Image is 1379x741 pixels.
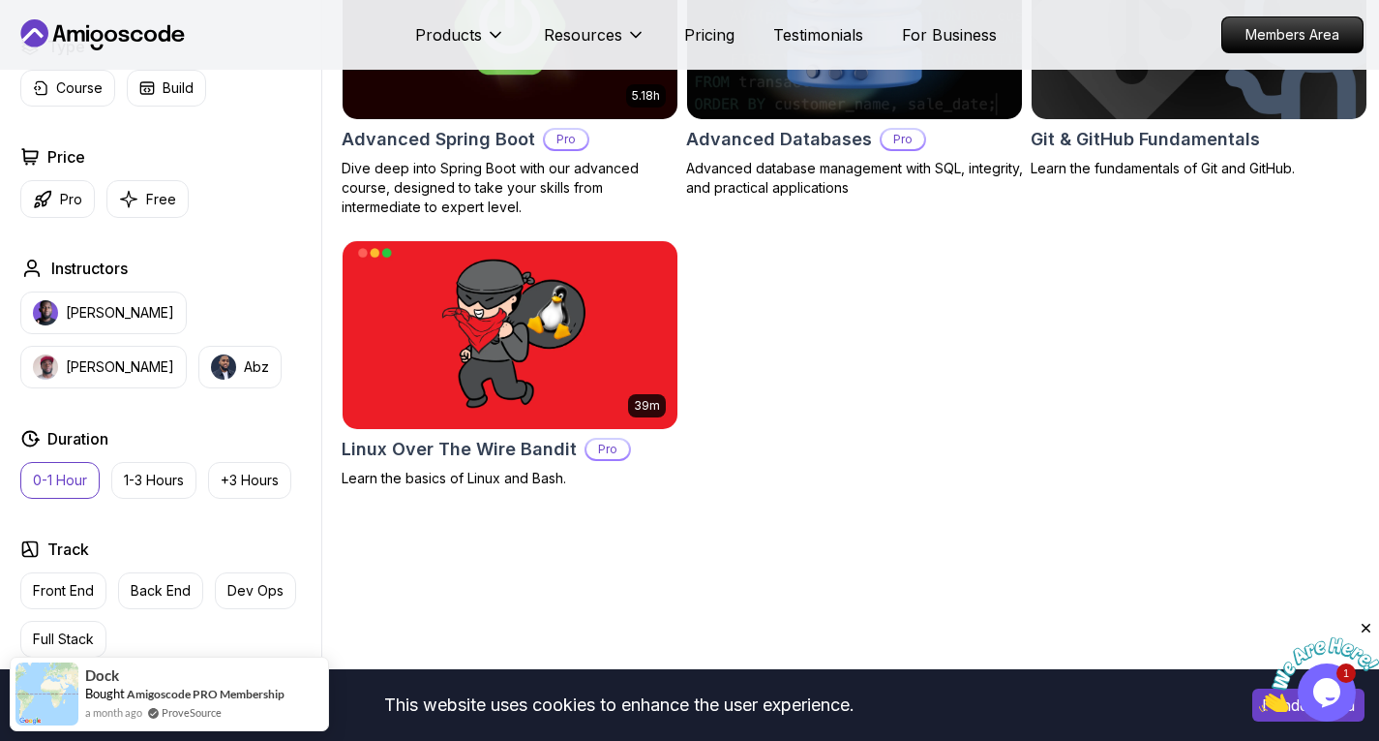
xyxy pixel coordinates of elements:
p: +3 Hours [221,471,279,490]
a: ProveSource [162,704,222,721]
p: 0-1 Hour [33,471,87,490]
button: Course [20,70,115,107]
p: 1-3 Hours [124,471,184,490]
p: 5.18h [632,88,660,104]
button: instructor img[PERSON_NAME] [20,292,187,334]
p: [PERSON_NAME] [66,357,174,377]
p: Full Stack [33,630,94,649]
img: Linux Over The Wire Bandit card [343,241,677,429]
img: provesource social proof notification image [15,663,78,726]
p: 39m [634,398,660,414]
a: Pricing [684,23,734,46]
h2: Instructors [51,257,128,280]
p: Pro [60,190,82,209]
img: instructor img [211,355,236,380]
p: Back End [131,581,191,601]
h2: Git & GitHub Fundamentals [1031,126,1260,153]
img: instructor img [33,300,58,325]
h2: Duration [47,427,108,450]
a: For Business [902,23,997,46]
button: Full Stack [20,621,106,658]
p: Front End [33,581,94,601]
p: Products [415,23,482,46]
a: Members Area [1221,16,1364,53]
h2: Price [47,145,85,169]
a: Testimonials [773,23,863,46]
button: 0-1 Hour [20,462,100,499]
a: Amigoscode PRO Membership [127,687,285,701]
button: 1-3 Hours [111,462,196,499]
p: Pro [586,440,629,459]
p: Dive deep into Spring Boot with our advanced course, designed to take your skills from intermedia... [342,159,678,217]
p: Free [146,190,176,209]
button: Back End [118,572,203,609]
button: +3 Hours [208,462,291,499]
h2: Advanced Databases [686,126,872,153]
img: instructor img [33,355,58,380]
h2: Linux Over The Wire Bandit [342,436,577,463]
span: a month ago [85,704,142,721]
p: Course [56,78,103,98]
p: Abz [244,357,269,377]
p: Pro [882,130,924,149]
button: Resources [544,23,645,62]
button: instructor img[PERSON_NAME] [20,346,187,388]
button: Build [127,70,206,107]
button: Dev Ops [215,572,296,609]
a: Linux Over The Wire Bandit card39mLinux Over The Wire BanditProLearn the basics of Linux and Bash. [342,240,678,488]
p: Dev Ops [227,581,284,601]
p: Members Area [1222,17,1363,52]
p: Learn the fundamentals of Git and GitHub. [1031,159,1367,178]
p: Resources [544,23,622,46]
span: Bought [85,686,125,701]
h2: Advanced Spring Boot [342,126,535,153]
button: instructor imgAbz [198,346,282,388]
button: Accept cookies [1252,689,1364,722]
button: Free [106,180,189,218]
p: Build [163,78,194,98]
button: Pro [20,180,95,218]
span: Dock [85,667,119,684]
p: Advanced database management with SQL, integrity, and practical applications [686,159,1023,198]
h2: Track [47,538,89,561]
p: [PERSON_NAME] [66,303,174,323]
p: Pro [545,130,587,149]
iframe: chat widget [1259,620,1379,712]
p: Learn the basics of Linux and Bash. [342,469,678,488]
div: This website uses cookies to enhance the user experience. [15,684,1223,726]
button: Front End [20,572,106,609]
button: Products [415,23,505,62]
